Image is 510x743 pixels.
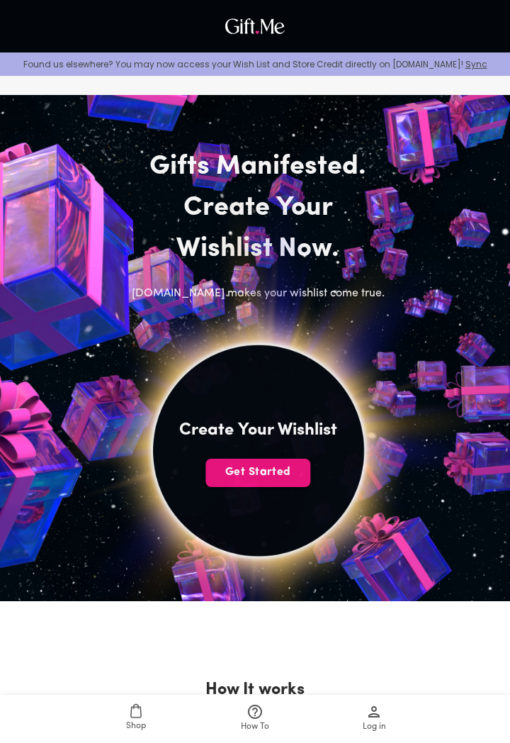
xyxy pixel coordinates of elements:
[195,695,314,743] a: How To
[314,695,433,743] a: Log in
[110,147,405,188] h2: Gifts Manifested.
[11,58,499,70] p: Found us elsewhere? You may now access your Wish List and Store Credit directly on [DOMAIN_NAME]!
[126,720,146,733] span: Shop
[205,464,310,480] span: Get Started
[465,58,487,70] a: Sync
[179,419,337,442] h4: Create Your Wishlist
[241,720,269,734] span: How To
[205,678,305,701] h2: How It works
[222,15,288,38] img: GiftMe Logo
[363,720,386,734] span: Log in
[76,695,195,743] a: Shop
[205,459,310,487] button: Get Started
